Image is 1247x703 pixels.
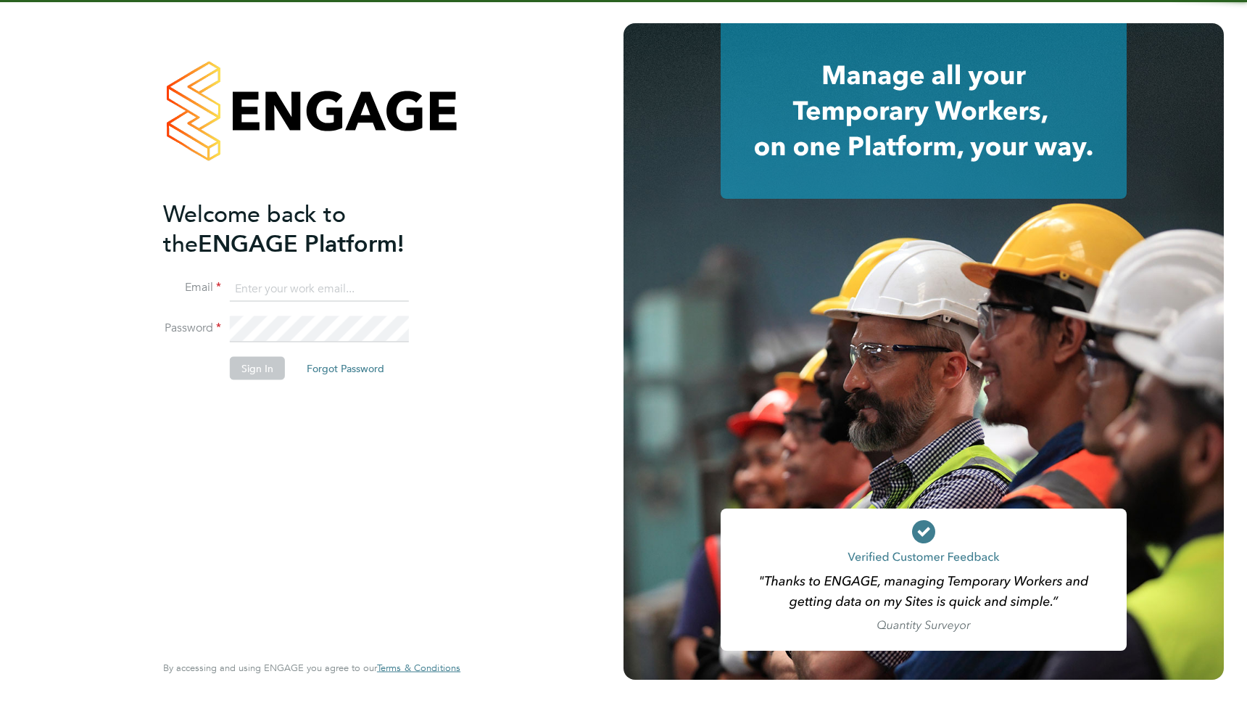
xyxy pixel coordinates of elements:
span: By accessing and using ENGAGE you agree to our [163,662,460,674]
button: Sign In [230,357,285,380]
button: Forgot Password [295,357,396,380]
label: Email [163,280,221,295]
input: Enter your work email... [230,276,409,302]
a: Terms & Conditions [377,662,460,674]
span: Welcome back to the [163,200,346,258]
label: Password [163,321,221,336]
span: Terms & Conditions [377,662,460,674]
h2: ENGAGE Platform! [163,199,446,258]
